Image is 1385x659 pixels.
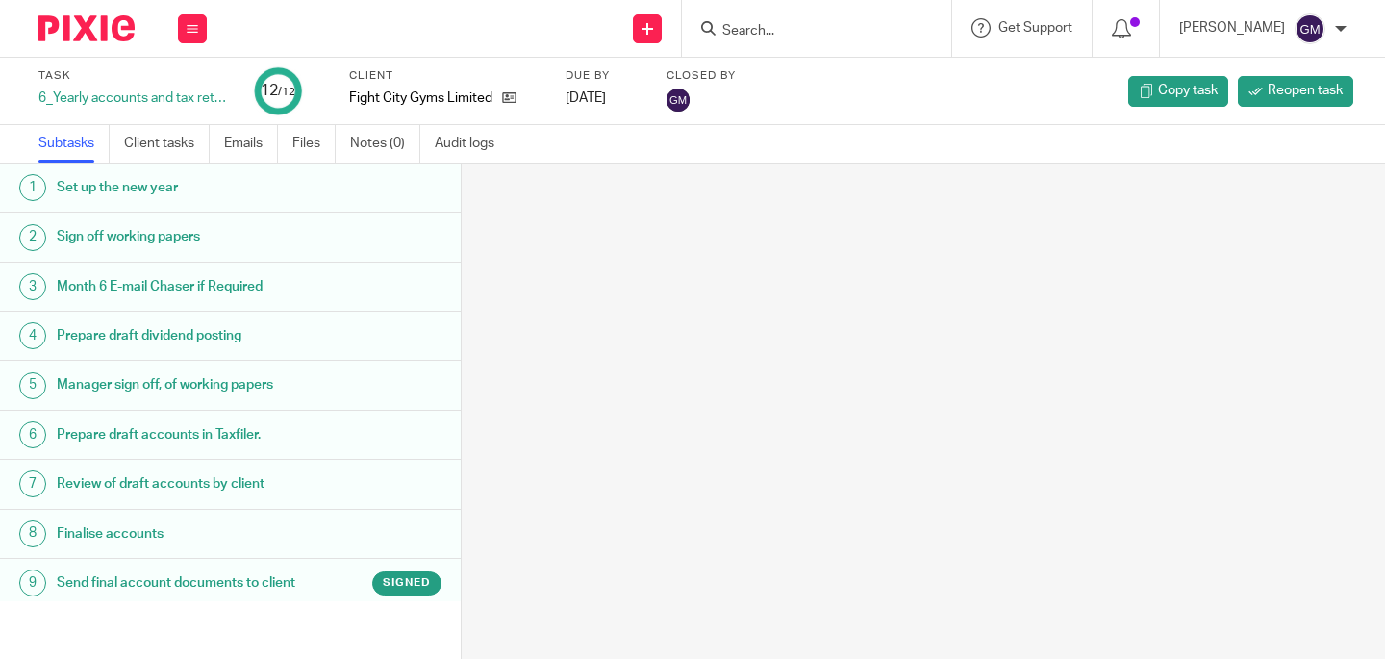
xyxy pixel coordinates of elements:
[566,89,642,108] div: [DATE]
[1158,81,1218,100] span: Copy task
[19,273,46,300] div: 3
[435,125,509,163] a: Audit logs
[1295,13,1325,44] img: svg%3E
[19,570,46,596] div: 9
[1128,76,1228,107] a: Copy task
[38,68,231,84] label: Task
[383,574,431,591] span: Signed
[19,322,46,349] div: 4
[1179,18,1285,38] p: [PERSON_NAME]
[292,125,336,163] a: Files
[57,321,314,350] h1: Prepare draft dividend posting
[57,173,314,202] h1: Set up the new year
[349,89,492,108] p: Fight City Gyms Limited
[19,174,46,201] div: 1
[19,421,46,448] div: 6
[502,90,516,105] i: Open client page
[57,520,314,548] h1: Finalise accounts
[1238,76,1353,107] a: Reopen task
[1268,81,1343,100] span: Reopen task
[667,89,690,112] img: Grace Moncada
[720,23,894,40] input: Search
[19,224,46,251] div: 2
[349,68,541,84] label: Client
[224,125,278,163] a: Emails
[261,80,295,102] div: 12
[124,125,210,163] a: Client tasks
[19,520,46,547] div: 8
[667,68,736,84] label: Closed by
[57,420,314,449] h1: Prepare draft accounts in Taxfiler.
[38,89,231,108] div: 6_Yearly accounts and tax return
[57,469,314,498] h1: Review of draft accounts by client
[19,470,46,497] div: 7
[278,87,295,97] small: /12
[350,125,420,163] a: Notes (0)
[19,372,46,399] div: 5
[57,222,314,251] h1: Sign off working papers
[998,21,1072,35] span: Get Support
[38,125,110,163] a: Subtasks
[38,15,135,41] img: Pixie
[566,68,642,84] label: Due by
[57,272,314,301] h1: Month 6 E-mail Chaser if Required
[57,370,314,399] h1: Manager sign off, of working papers
[57,569,314,597] h1: Send final account documents to client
